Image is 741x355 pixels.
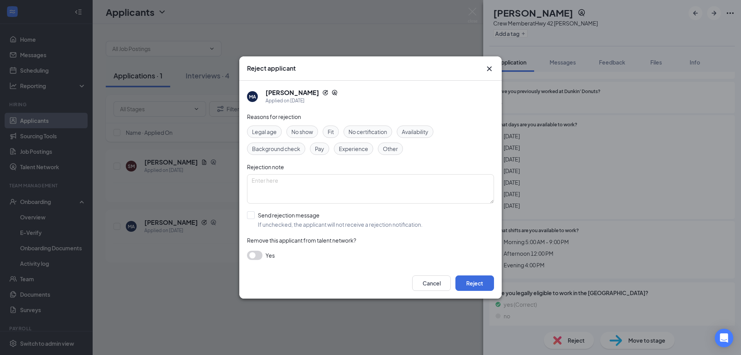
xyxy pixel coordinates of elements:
[412,275,451,291] button: Cancel
[291,127,313,136] span: No show
[247,64,296,73] h3: Reject applicant
[315,144,324,153] span: Pay
[402,127,428,136] span: Availability
[455,275,494,291] button: Reject
[252,127,277,136] span: Legal age
[332,90,338,96] svg: SourcingTools
[247,163,284,170] span: Rejection note
[249,93,256,100] div: MA
[328,127,334,136] span: Fit
[266,251,275,260] span: Yes
[266,97,338,105] div: Applied on [DATE]
[349,127,387,136] span: No certification
[266,88,319,97] h5: [PERSON_NAME]
[247,113,301,120] span: Reasons for rejection
[485,64,494,73] button: Close
[339,144,368,153] span: Experience
[715,329,733,347] div: Open Intercom Messenger
[322,90,328,96] svg: Reapply
[383,144,398,153] span: Other
[485,64,494,73] svg: Cross
[252,144,300,153] span: Background check
[247,237,356,244] span: Remove this applicant from talent network?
